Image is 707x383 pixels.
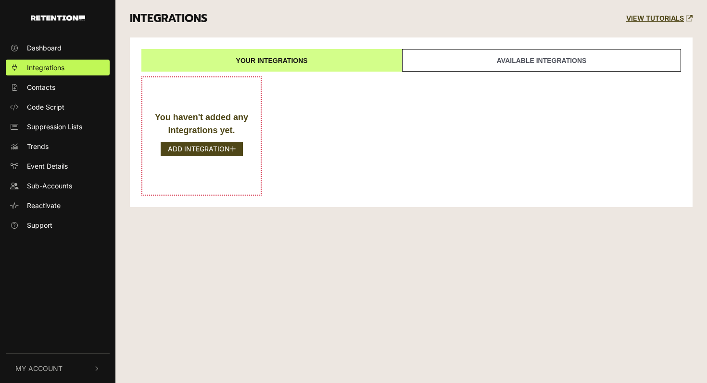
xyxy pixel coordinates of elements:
[27,43,62,53] span: Dashboard
[6,138,110,154] a: Trends
[27,82,55,92] span: Contacts
[626,14,693,23] a: VIEW TUTORIALS
[152,111,251,137] div: You haven't added any integrations yet.
[6,354,110,383] button: My Account
[141,49,402,72] a: Your integrations
[15,363,63,373] span: My Account
[6,60,110,75] a: Integrations
[27,122,82,132] span: Suppression Lists
[6,99,110,115] a: Code Script
[6,178,110,194] a: Sub-Accounts
[27,62,64,73] span: Integrations
[6,79,110,95] a: Contacts
[6,158,110,174] a: Event Details
[130,12,207,25] h3: INTEGRATIONS
[27,161,68,171] span: Event Details
[27,102,64,112] span: Code Script
[6,40,110,56] a: Dashboard
[27,220,52,230] span: Support
[31,15,85,21] img: Retention.com
[161,142,243,156] button: ADD INTEGRATION
[27,181,72,191] span: Sub-Accounts
[6,198,110,213] a: Reactivate
[27,141,49,151] span: Trends
[27,200,61,210] span: Reactivate
[6,119,110,135] a: Suppression Lists
[6,217,110,233] a: Support
[402,49,681,72] a: Available integrations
